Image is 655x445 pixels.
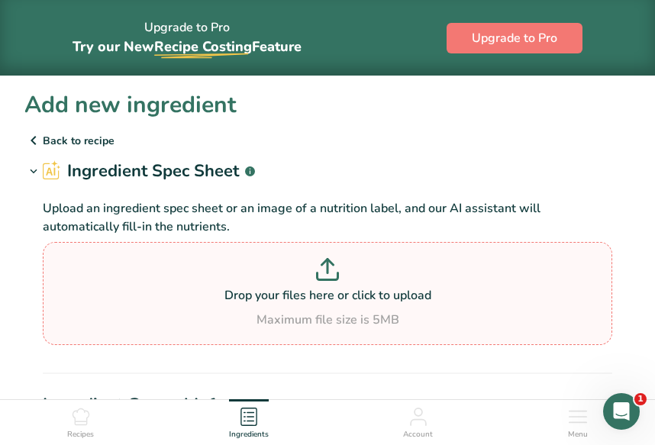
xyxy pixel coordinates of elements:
div: Ingredient General Info [43,392,224,418]
a: Account [403,400,433,441]
div: Maximum file size is 5MB [47,311,608,329]
span: Ingredients [229,429,269,440]
p: Drop your files here or click to upload [47,286,608,305]
a: Recipes [67,400,94,441]
a: Ingredients [229,400,269,441]
iframe: Intercom live chat [603,393,640,430]
p: Back to recipe [24,131,631,150]
h2: Ingredient Spec Sheet [43,159,255,184]
span: Recipes [67,429,94,440]
span: Menu [568,429,588,440]
span: Recipe Costing [154,37,252,56]
div: Upgrade to Pro [73,6,302,69]
span: Try our New Feature [73,37,302,56]
span: Upgrade to Pro [472,29,557,47]
p: Upload an ingredient spec sheet or an image of a nutrition label, and our AI assistant will autom... [43,199,612,236]
button: Upgrade to Pro [447,23,582,53]
span: Account [403,429,433,440]
span: 1 [634,393,647,405]
h1: Add new ingredient [24,88,237,122]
